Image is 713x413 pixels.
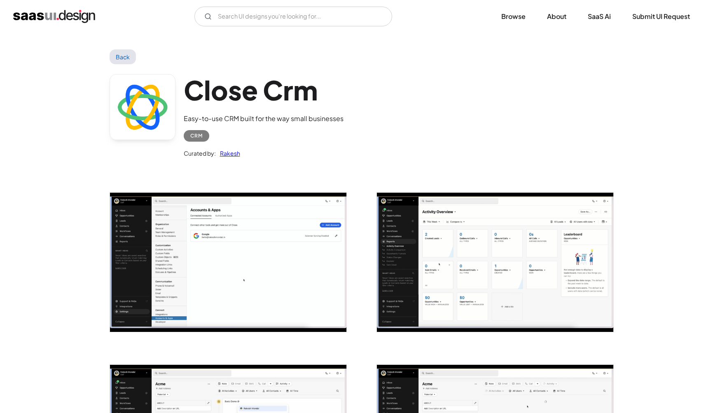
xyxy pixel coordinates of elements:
[622,7,700,26] a: Submit UI Request
[377,193,613,332] img: 667d3e727404bb2e04c0ed5e_close%20crm%20activity%20overview.png
[578,7,621,26] a: SaaS Ai
[377,193,613,332] a: open lightbox
[110,193,346,332] a: open lightbox
[184,148,216,158] div: Curated by:
[194,7,392,26] input: Search UI designs you're looking for...
[194,7,392,26] form: Email Form
[184,74,344,106] h1: Close Crm
[537,7,576,26] a: About
[491,7,535,26] a: Browse
[184,114,344,124] div: Easy-to-use CRM built for the way small businesses
[216,148,240,158] a: Rakesh
[110,193,346,332] img: 667d3e72458bb01af5b69844_close%20crm%20acounts%20apps.png
[190,131,203,141] div: CRM
[110,49,136,64] a: Back
[13,10,95,23] a: home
